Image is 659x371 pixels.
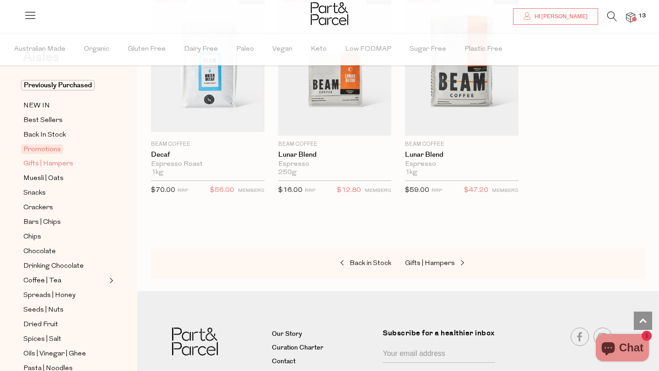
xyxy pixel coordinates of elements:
span: 1kg [405,169,417,177]
a: Gifts | Hampers [405,258,497,270]
img: Part&Parcel [172,328,218,355]
a: Dried Fruit [23,319,107,330]
span: Gluten Free [128,33,166,65]
span: Chips [23,232,41,243]
a: Drinking Chocolate [23,260,107,272]
a: Decaf [151,151,265,159]
span: Drinking Chocolate [23,261,84,272]
span: Chocolate [23,246,56,257]
a: Snacks [23,187,107,199]
a: Previously Purchased [23,80,107,91]
span: Oils | Vinegar | Ghee [23,349,86,360]
small: RRP [178,188,188,193]
a: Back in Stock [300,258,391,270]
div: Espresso [405,160,519,169]
a: Chips [23,231,107,243]
span: Bars | Chips [23,217,61,228]
a: Muesli | Oats [23,173,107,184]
span: NEW IN [23,101,50,111]
p: Beam Coffee [405,140,519,148]
small: MEMBERS [365,188,391,193]
span: Dairy Free [184,33,218,65]
span: Australian Made [14,33,65,65]
a: Coffee | Tea [23,275,107,286]
span: $47.20 [464,185,488,196]
span: Seeds | Nuts [23,305,64,316]
a: Our Story [272,329,376,340]
img: Part&Parcel [311,2,348,25]
span: Dried Fruit [23,319,58,330]
div: Espresso Roast [151,160,265,169]
a: Gifts | Hampers [23,158,107,170]
span: Gifts | Hampers [23,159,73,170]
small: MEMBERS [238,188,265,193]
span: 250g [278,169,297,177]
span: Sugar Free [410,33,446,65]
a: Promotions [23,144,107,155]
span: Hi [PERSON_NAME] [532,13,588,21]
span: Low FODMAP [345,33,391,65]
a: Lunar Blend [405,151,519,159]
span: Crackers [23,202,53,213]
span: Best Sellers [23,115,63,126]
a: Contact [272,356,376,367]
small: RRP [432,188,442,193]
span: $16.00 [278,187,302,194]
label: Subscribe for a healthier inbox [383,328,501,345]
small: RRP [305,188,315,193]
a: Curation Charter [272,343,376,354]
a: Spreads | Honey [23,290,107,301]
a: Best Sellers [23,115,107,126]
a: Seeds | Nuts [23,304,107,316]
span: $70.00 [151,187,175,194]
span: 13 [636,12,648,20]
span: Vegan [272,33,292,65]
span: Back in Stock [350,260,391,267]
small: MEMBERS [492,188,519,193]
span: Gifts | Hampers [405,260,455,267]
p: Beam Coffee [278,140,392,148]
a: 13 [626,12,635,22]
p: Beam Coffee [151,140,265,148]
button: Expand/Collapse Coffee | Tea [107,275,113,286]
span: Organic [84,33,109,65]
span: $12.80 [337,185,361,196]
a: Lunar Blend [278,151,392,159]
span: $59.00 [405,187,429,194]
a: Hi [PERSON_NAME] [513,8,598,25]
a: Chocolate [23,246,107,257]
a: Crackers [23,202,107,213]
span: 1kg [151,169,163,177]
inbox-online-store-chat: Shopify online store chat [593,334,652,364]
span: Muesli | Oats [23,173,64,184]
span: $56.00 [210,185,234,196]
span: Promotions [21,144,63,154]
a: NEW IN [23,100,107,111]
span: Plastic Free [465,33,502,65]
span: Spreads | Honey [23,290,76,301]
span: Snacks [23,188,46,199]
span: Previously Purchased [21,80,95,90]
span: Paleo [236,33,254,65]
a: Back In Stock [23,129,107,141]
div: Espresso [278,160,392,169]
a: Bars | Chips [23,217,107,228]
span: Keto [311,33,327,65]
span: Spices | Salt [23,334,61,345]
input: Your email address [383,345,495,363]
a: Oils | Vinegar | Ghee [23,348,107,360]
span: Back In Stock [23,130,66,141]
span: Coffee | Tea [23,276,61,286]
a: Spices | Salt [23,334,107,345]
